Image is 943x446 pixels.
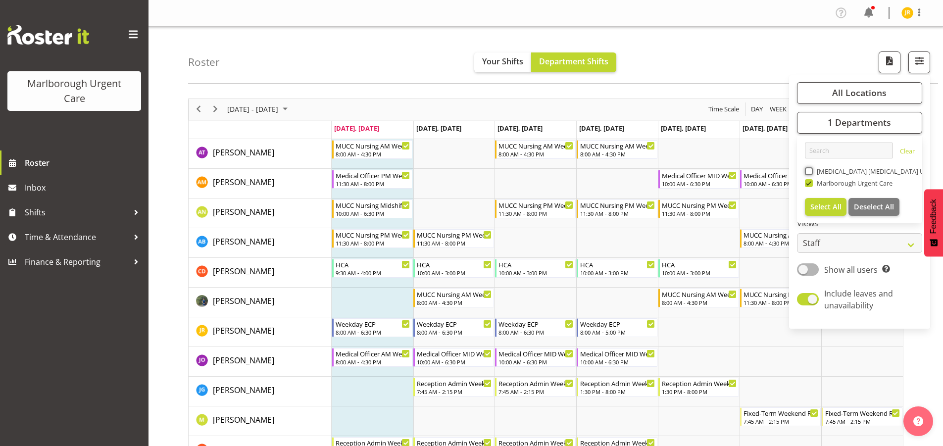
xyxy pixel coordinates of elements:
span: Inbox [25,180,144,195]
img: jacinta-rangi11928.jpg [901,7,913,19]
span: Shifts [25,205,129,220]
img: help-xxl-2.png [913,416,923,426]
span: Feedback [929,199,938,234]
button: Filter Shifts [908,51,930,73]
span: Finance & Reporting [25,254,129,269]
span: Time & Attendance [25,230,129,245]
img: Rosterit website logo [7,25,89,45]
button: Department Shifts [531,52,616,72]
button: Feedback - Show survey [924,189,943,256]
span: Your Shifts [482,56,523,67]
a: Clear [900,147,915,158]
button: All Locations [797,82,922,104]
button: Download a PDF of the roster according to the set date range. [879,51,900,73]
h4: Roster [188,56,220,68]
button: Your Shifts [474,52,531,72]
span: Department Shifts [539,56,608,67]
div: Marlborough Urgent Care [17,76,131,106]
span: Roster [25,155,144,170]
span: All Locations [832,87,887,99]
